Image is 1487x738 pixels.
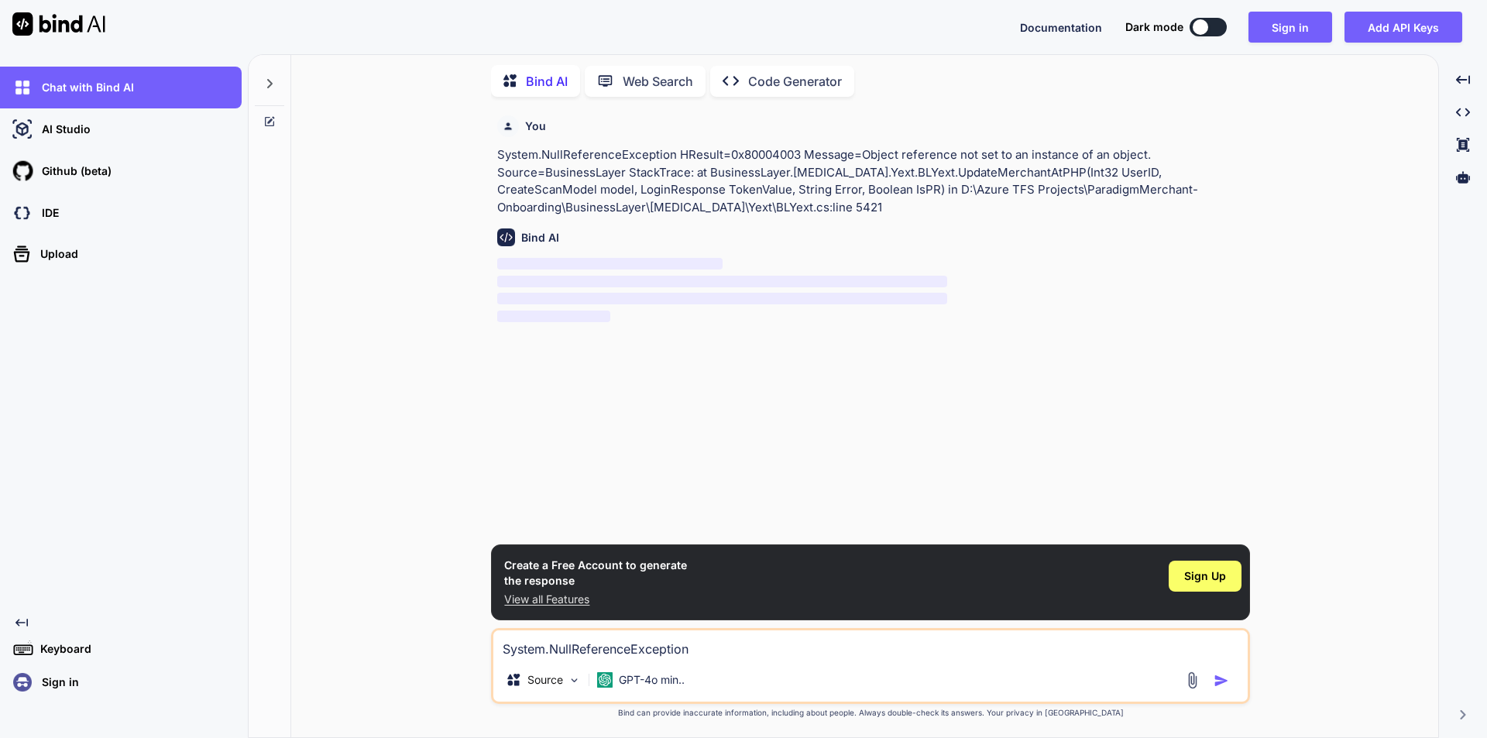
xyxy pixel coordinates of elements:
button: Add API Keys [1344,12,1462,43]
p: Source [527,672,563,688]
h6: Bind AI [521,230,559,245]
h6: You [525,118,546,134]
p: Bind AI [526,72,568,91]
button: Documentation [1020,19,1102,36]
span: Documentation [1020,21,1102,34]
img: attachment [1183,671,1201,689]
p: IDE [36,205,59,221]
span: ‌ [497,311,610,322]
span: ‌ [497,293,947,304]
img: signin [9,669,36,695]
span: Dark mode [1125,19,1183,35]
img: icon [1214,673,1229,688]
img: ai-studio [9,116,36,142]
p: View all Features [504,592,687,607]
span: Sign Up [1184,568,1226,584]
p: Code Generator [748,72,842,91]
button: Sign in [1248,12,1332,43]
p: Web Search [623,72,693,91]
img: GPT-4o mini [597,672,613,688]
p: Upload [34,246,78,262]
p: GPT-4o min.. [619,672,685,688]
span: ‌ [497,258,722,269]
p: Bind can provide inaccurate information, including about people. Always double-check its answers.... [491,707,1250,719]
img: darkCloudIdeIcon [9,200,36,226]
img: githubLight [9,158,36,184]
img: chat [9,74,36,101]
p: System.NullReferenceException HResult=0x80004003 Message=Object reference not set to an instance ... [497,146,1247,216]
p: Sign in [36,674,79,690]
p: Chat with Bind AI [36,80,134,95]
span: ‌ [497,276,947,287]
img: Bind AI [12,12,105,36]
p: Github (beta) [36,163,112,179]
p: Keyboard [34,641,91,657]
h1: Create a Free Account to generate the response [504,558,687,589]
img: Pick Models [568,674,581,687]
p: AI Studio [36,122,91,137]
